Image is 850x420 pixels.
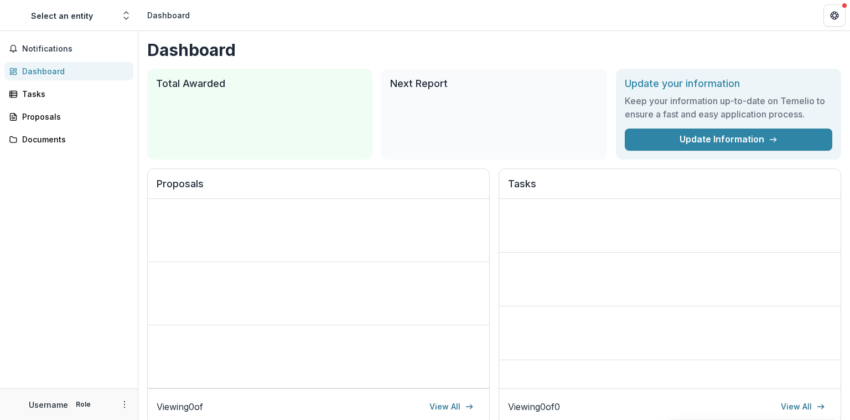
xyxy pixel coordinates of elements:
[823,4,846,27] button: Get Help
[625,94,832,121] h3: Keep your information up-to-date on Temelio to ensure a fast and easy application process.
[147,40,841,60] h1: Dashboard
[157,178,480,199] h2: Proposals
[4,62,133,80] a: Dashboard
[72,399,94,409] p: Role
[118,4,134,27] button: Open entity switcher
[508,400,560,413] p: Viewing 0 of 0
[4,107,133,126] a: Proposals
[4,85,133,103] a: Tasks
[22,111,125,122] div: Proposals
[390,78,598,90] h2: Next Report
[625,129,832,151] a: Update Information
[423,398,480,416] a: View All
[4,40,133,58] button: Notifications
[147,9,190,21] div: Dashboard
[22,134,125,145] div: Documents
[22,44,129,54] span: Notifications
[508,178,832,199] h2: Tasks
[157,400,203,413] p: Viewing 0 of
[118,398,131,411] button: More
[625,78,832,90] h2: Update your information
[22,65,125,77] div: Dashboard
[4,130,133,148] a: Documents
[29,399,68,411] p: Username
[22,88,125,100] div: Tasks
[774,398,832,416] a: View All
[31,10,93,22] div: Select an entity
[143,7,194,23] nav: breadcrumb
[156,78,364,90] h2: Total Awarded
